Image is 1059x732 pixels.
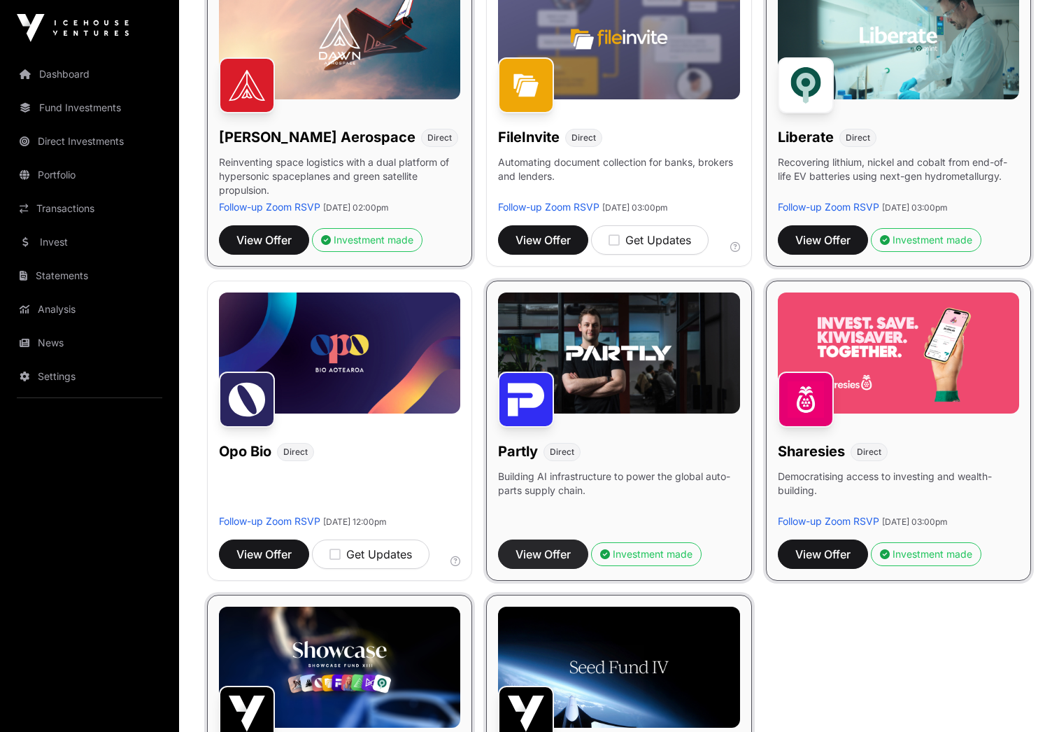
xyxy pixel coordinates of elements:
img: Showcase-Fund-Banner-1.jpg [219,607,460,728]
img: Icehouse Ventures Logo [17,14,129,42]
a: Follow-up Zoom RSVP [778,201,879,213]
a: Invest [11,227,168,258]
button: Investment made [591,542,702,566]
p: Recovering lithium, nickel and cobalt from end-of-life EV batteries using next-gen hydrometallurgy. [778,155,1019,200]
img: Partly [498,372,554,428]
span: View Offer [516,232,571,248]
button: View Offer [219,540,309,569]
div: Investment made [880,547,972,561]
a: Follow-up Zoom RSVP [498,201,599,213]
span: [DATE] 03:00pm [882,202,948,213]
p: Automating document collection for banks, brokers and lenders. [498,155,739,200]
span: Direct [427,132,452,143]
a: Follow-up Zoom RSVP [219,201,320,213]
p: Democratising access to investing and wealth-building. [778,470,1019,514]
a: Portfolio [11,160,168,190]
a: Statements [11,260,168,291]
p: Building AI infrastructure to power the global auto-parts supply chain. [498,470,739,514]
div: Get Updates [329,546,412,563]
span: View Offer [795,232,851,248]
a: News [11,328,168,358]
h1: [PERSON_NAME] Aerospace [219,127,415,147]
button: Get Updates [312,540,429,569]
span: View Offer [516,546,571,563]
span: [DATE] 02:00pm [323,202,389,213]
h1: Sharesies [778,442,845,461]
button: View Offer [778,225,868,255]
span: View Offer [795,546,851,563]
a: Fund Investments [11,92,168,123]
img: Opo-Bio-Banner.jpg [219,293,460,414]
button: View Offer [498,225,588,255]
button: Investment made [871,228,981,252]
a: Direct Investments [11,126,168,157]
h1: Opo Bio [219,442,271,461]
img: Sharesies [778,372,834,428]
img: Sharesies-Banner.jpg [778,293,1019,414]
span: Direct [283,446,308,458]
h1: Partly [498,442,538,461]
span: [DATE] 12:00pm [323,516,387,527]
img: Opo Bio [219,372,275,428]
img: FileInvite [498,57,554,113]
a: Settings [11,361,168,392]
span: [DATE] 03:00pm [602,202,668,213]
span: Direct [571,132,596,143]
h1: FileInvite [498,127,560,147]
img: Liberate [778,57,834,113]
img: Partly-Banner.jpg [498,293,739,414]
button: View Offer [778,540,868,569]
span: Direct [550,446,574,458]
button: Investment made [312,228,422,252]
span: Direct [846,132,870,143]
p: Reinventing space logistics with a dual platform of hypersonic spaceplanes and green satellite pr... [219,155,460,200]
div: Investment made [321,233,413,247]
a: Dashboard [11,59,168,90]
img: Seed-Fund-4_Banner.jpg [498,607,739,728]
span: Direct [857,446,881,458]
button: Get Updates [591,225,709,255]
a: Transactions [11,193,168,224]
div: Investment made [600,547,692,561]
button: View Offer [219,225,309,255]
a: Follow-up Zoom RSVP [778,515,879,527]
iframe: Chat Widget [989,665,1059,732]
img: Dawn Aerospace [219,57,275,113]
span: View Offer [236,546,292,563]
button: Investment made [871,542,981,566]
div: Get Updates [609,232,691,248]
a: Follow-up Zoom RSVP [219,515,320,527]
div: Investment made [880,233,972,247]
h1: Liberate [778,127,834,147]
a: Analysis [11,294,168,325]
span: [DATE] 03:00pm [882,516,948,527]
button: View Offer [498,540,588,569]
span: View Offer [236,232,292,248]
